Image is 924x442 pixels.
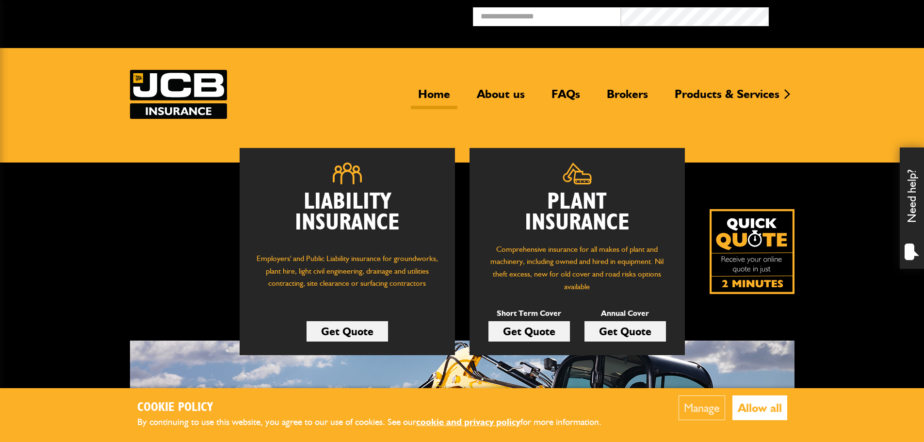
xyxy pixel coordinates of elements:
p: Short Term Cover [488,307,570,320]
button: Manage [679,395,725,420]
a: Get Quote [307,321,388,342]
h2: Cookie Policy [137,400,617,415]
img: JCB Insurance Services logo [130,70,227,119]
a: JCB Insurance Services [130,70,227,119]
h2: Plant Insurance [484,192,670,233]
p: Employers' and Public Liability insurance for groundworks, plant hire, light civil engineering, d... [254,252,440,299]
a: Products & Services [667,87,787,109]
button: Allow all [732,395,787,420]
a: Get Quote [584,321,666,342]
a: Home [411,87,457,109]
p: By continuing to use this website, you agree to our use of cookies. See our for more information. [137,415,617,430]
a: Brokers [600,87,655,109]
a: About us [470,87,532,109]
a: Get Quote [488,321,570,342]
p: Annual Cover [584,307,666,320]
a: FAQs [544,87,587,109]
img: Quick Quote [710,209,794,294]
p: Comprehensive insurance for all makes of plant and machinery, including owned and hired in equipm... [484,243,670,293]
a: cookie and privacy policy [416,416,520,427]
h2: Liability Insurance [254,192,440,243]
button: Broker Login [769,7,917,22]
a: Get your insurance quote isn just 2-minutes [710,209,794,294]
div: Need help? [900,147,924,269]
